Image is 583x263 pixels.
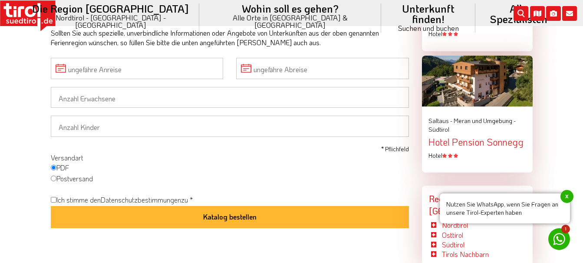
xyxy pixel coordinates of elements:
[442,230,463,240] a: Osttirol
[51,153,83,163] label: Versandart
[51,174,93,185] label: Postversand
[560,190,573,203] span: x
[442,240,464,249] a: Südtirol
[454,117,516,125] span: Meran und Umgebung -
[51,163,69,174] label: PDF
[428,125,449,133] span: Südtirol
[51,197,56,203] input: Ich stimme denDatenschutzbestimmungenzu *
[210,14,371,29] small: Alle Orte in [GEOGRAPHIC_DATA] & [GEOGRAPHIC_DATA]
[32,14,189,29] small: Nordtirol - [GEOGRAPHIC_DATA] - [GEOGRAPHIC_DATA]
[392,24,465,32] small: Suchen und buchen
[561,225,570,233] span: 1
[428,117,452,125] span: Saltaus -
[530,6,545,21] i: Karte öffnen
[442,250,489,259] a: Tirols Nachbarn
[562,6,577,21] i: Kontakt
[428,151,526,160] div: Hotel
[546,6,561,21] i: Fotogalerie
[440,193,570,223] span: Nutzen Sie WhatsApp, wenn Sie Fragen an unsere Tirol-Experten haben
[428,117,526,160] a: Saltaus - Meran und Umgebung - Südtirol Hotel Pension Sonnegg Hotel
[51,206,409,229] button: Katalog bestellen
[548,228,570,250] a: 1 Nutzen Sie WhatsApp, wenn Sie Fragen an unsere Tirol-Experten habenx
[101,195,181,204] a: Datenschutzbestimmungen
[429,193,514,216] strong: Regionen in [GEOGRAPHIC_DATA]
[51,165,56,170] input: PDF
[51,195,193,206] label: Ich stimme den zu *
[442,220,468,230] a: Nordtirol
[51,176,56,181] input: Postversand
[381,145,409,153] div: * Pflichfeld
[428,137,526,147] div: Hotel Pension Sonnegg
